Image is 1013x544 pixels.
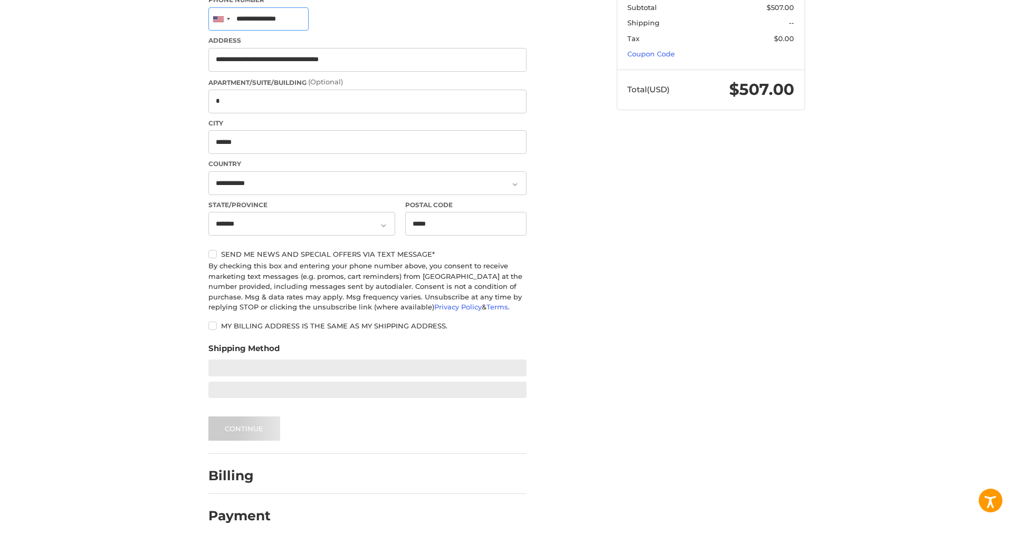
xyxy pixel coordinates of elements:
span: $507.00 [767,3,794,12]
label: Address [208,36,527,45]
a: Terms [486,303,508,311]
h2: Payment [208,508,271,524]
legend: Shipping Method [208,343,280,360]
span: $507.00 [729,80,794,99]
span: Shipping [627,18,660,27]
small: (Optional) [308,77,343,86]
span: Total (USD) [627,84,670,94]
div: By checking this box and entering your phone number above, you consent to receive marketing text ... [208,261,527,313]
span: $0.00 [774,34,794,43]
label: Country [208,159,527,169]
a: Coupon Code [627,50,675,58]
label: Apartment/Suite/Building [208,77,527,88]
label: My billing address is the same as my shipping address. [208,322,527,330]
label: City [208,119,527,128]
label: Postal Code [405,200,527,210]
span: -- [789,18,794,27]
a: Privacy Policy [434,303,482,311]
label: State/Province [208,200,395,210]
label: Send me news and special offers via text message* [208,250,527,258]
span: Tax [627,34,639,43]
span: Subtotal [627,3,657,12]
button: Continue [208,416,280,441]
h2: Billing [208,468,270,484]
div: United States: +1 [209,8,233,31]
